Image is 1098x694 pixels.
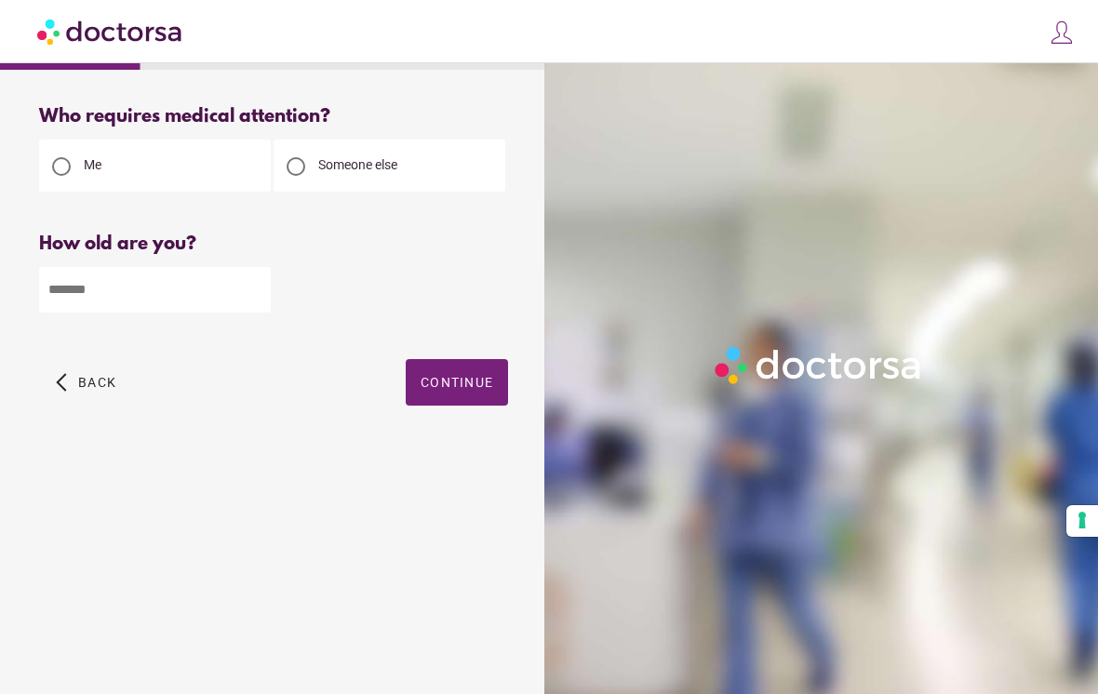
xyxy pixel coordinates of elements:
span: Me [84,157,101,172]
div: Who requires medical attention? [39,106,508,127]
img: Logo-Doctorsa-trans-White-partial-flat.png [709,340,929,390]
img: Doctorsa.com [37,10,184,52]
button: arrow_back_ios Back [48,359,124,406]
span: Back [78,375,116,390]
span: Continue [421,375,493,390]
img: icons8-customer-100.png [1049,20,1075,46]
button: Continue [406,359,508,406]
span: Someone else [318,157,397,172]
button: Your consent preferences for tracking technologies [1066,505,1098,537]
div: How old are you? [39,234,508,255]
